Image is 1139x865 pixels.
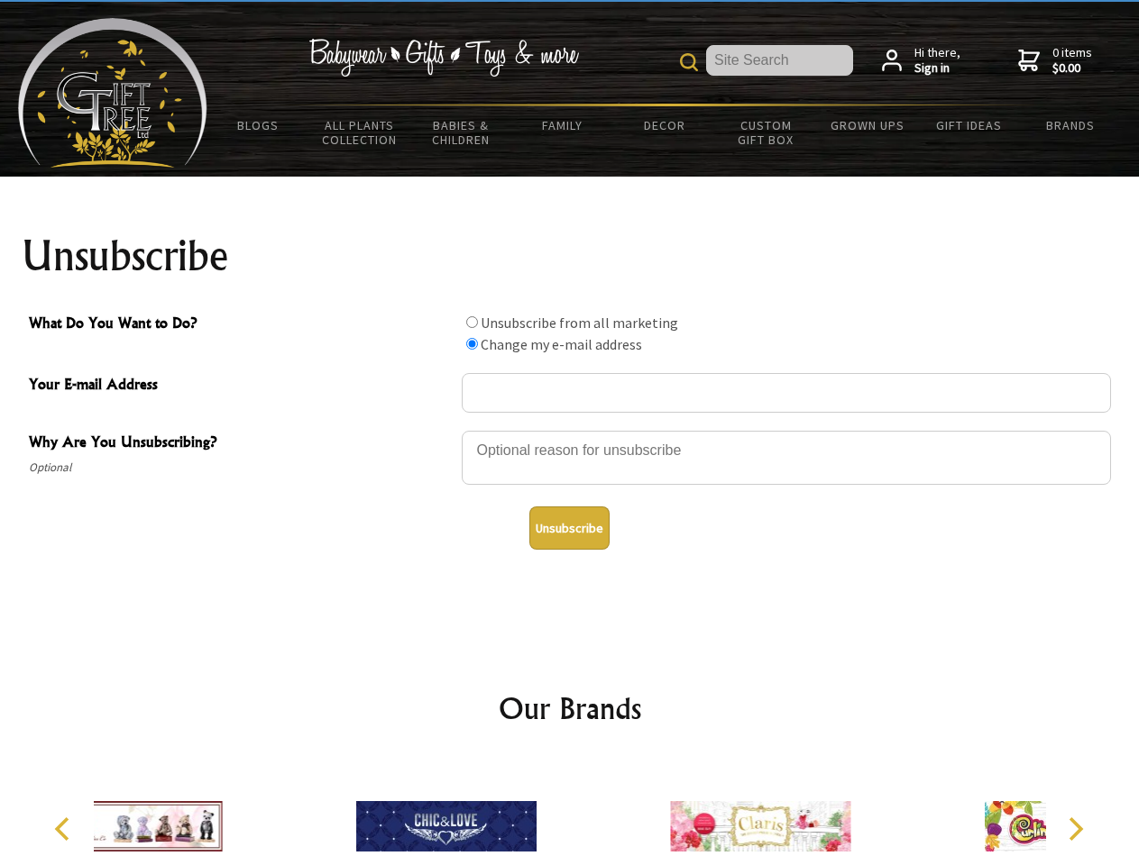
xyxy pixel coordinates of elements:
input: Site Search [706,45,853,76]
strong: $0.00 [1052,60,1092,77]
a: Grown Ups [816,106,918,144]
a: Custom Gift Box [715,106,817,159]
h2: Our Brands [36,687,1104,730]
button: Unsubscribe [529,506,610,550]
a: BLOGS [207,106,309,144]
a: Babies & Children [410,106,512,159]
input: What Do You Want to Do? [466,316,478,328]
textarea: Why Are You Unsubscribing? [462,431,1111,485]
img: Babyware - Gifts - Toys and more... [18,18,207,168]
h1: Unsubscribe [22,234,1118,278]
a: Gift Ideas [918,106,1020,144]
span: Why Are You Unsubscribing? [29,431,453,457]
strong: Sign in [914,60,960,77]
span: Optional [29,457,453,478]
a: Decor [613,106,715,144]
a: Family [512,106,614,144]
span: 0 items [1052,44,1092,77]
img: product search [680,53,698,71]
a: Hi there,Sign in [882,45,960,77]
span: Your E-mail Address [29,373,453,399]
img: Babywear - Gifts - Toys & more [308,39,579,77]
a: 0 items$0.00 [1018,45,1092,77]
a: All Plants Collection [309,106,411,159]
a: Brands [1020,106,1122,144]
button: Previous [45,809,85,849]
span: Hi there, [914,45,960,77]
button: Next [1055,809,1095,849]
label: Unsubscribe from all marketing [481,314,678,332]
span: What Do You Want to Do? [29,312,453,338]
input: Your E-mail Address [462,373,1111,413]
label: Change my e-mail address [481,335,642,353]
input: What Do You Want to Do? [466,338,478,350]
